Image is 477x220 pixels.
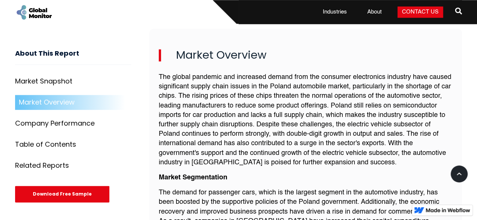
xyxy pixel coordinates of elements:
a: Table of Contents [15,137,131,152]
a: Related Reports [15,158,131,173]
a: Market Overview [15,95,131,110]
a: Contact Us [397,6,443,18]
a: Industries [318,8,351,16]
a: Company Performance [15,116,131,131]
h2: Market Overview [159,49,453,61]
span:  [455,6,462,16]
strong: Market Segmentation [159,174,227,181]
img: Made in Webflow [426,208,470,212]
a: About [363,8,386,16]
a:  [455,5,462,20]
h3: About This Report [15,50,131,65]
div: Related Reports [15,162,69,170]
div: Market Overview [19,99,75,106]
p: The global pandemic and increased demand from the consumer electronics industry have caused signi... [159,73,453,167]
div: Company Performance [15,120,95,127]
div: Download Free Sample [15,186,109,203]
a: home [15,4,53,21]
div: Market Snapshot [15,78,72,85]
a: Market Snapshot [15,74,131,89]
div: Table of Contents [15,141,76,149]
